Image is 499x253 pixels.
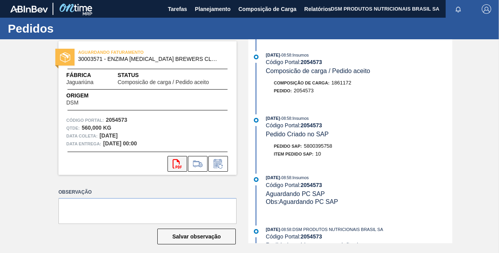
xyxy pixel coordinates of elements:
strong: [DATE] 00:00 [103,140,137,147]
span: Obs: Aguardando PC SAP [266,198,338,205]
span: Planejamento [195,4,231,14]
h1: Pedidos [8,24,147,33]
span: Status [118,71,229,79]
img: atual [254,177,259,182]
span: Data entrega: [66,140,101,148]
span: Data coleta: [66,132,98,140]
img: atual [254,229,259,234]
span: Composição de Carga [239,4,297,14]
span: Composição de Carga : [274,81,330,85]
strong: 2054573 [300,122,322,128]
strong: 2054573 [300,233,322,240]
span: Pedido SAP: [274,144,302,148]
strong: 2054573 [300,59,322,65]
label: Observação [58,187,237,198]
span: 1861172 [331,80,351,86]
span: [DATE] [266,175,280,180]
span: DSM [66,100,78,106]
span: Pedido : [274,88,292,93]
span: Origem [66,92,101,100]
div: Ir para Composição de Carga [188,156,208,172]
span: Composicão de carga / Pedido aceito [266,68,370,74]
span: : Insumos [291,175,309,180]
div: Código Portal: [266,59,452,65]
span: : Insumos [291,116,309,121]
span: 10 [315,151,321,157]
span: [DATE] [266,53,280,57]
img: Logout [482,4,491,14]
span: Aguardando PC SAP [266,191,325,197]
div: Informar alteração no pedido [208,156,228,172]
div: Código Portal: [266,122,452,128]
span: Relatórios [304,4,331,14]
span: Composicão de carga / Pedido aceito [118,79,209,85]
span: Pedido inserido na composição de carga [266,242,379,249]
span: : DSM PRODUTOS NUTRICIONAIS BRASIL SA [291,227,383,232]
div: Abrir arquivo PDF [168,156,187,172]
img: atual [254,118,259,123]
div: Código Portal: [266,182,452,188]
strong: 2054573 [300,182,322,188]
span: Fábrica [66,71,118,79]
span: [DATE] [266,116,280,121]
img: TNhmsLtSVTkK8tSr43FrP2fwEKptu5GPRR3wAAAABJRU5ErkJggg== [10,5,48,13]
button: Salvar observação [157,229,236,244]
span: - 08:58 [280,53,291,57]
img: status [60,52,70,62]
span: [DATE] [266,227,280,232]
span: - 08:58 [280,227,291,232]
span: Pedido Criado no SAP [266,131,329,137]
button: Notificações [446,4,471,15]
span: - 08:58 [280,116,291,121]
span: 30003571 - ENZIMA PROTEASE BREWERS CLAREX [78,56,220,62]
span: Código Portal: [66,116,104,124]
strong: [DATE] [100,132,118,139]
span: 2054573 [294,88,314,93]
strong: 2054573 [106,117,127,123]
span: 5800395758 [304,143,332,149]
span: Jaguariúna [66,79,93,85]
span: Item pedido SAP: [274,152,313,156]
strong: 560,000 KG [82,125,111,131]
span: AGUARDANDO FATURAMENTO [78,48,188,56]
span: Tarefas [168,4,187,14]
img: atual [254,55,259,59]
span: : Insumos [291,53,309,57]
span: - 08:58 [280,176,291,180]
div: Código Portal: [266,233,452,240]
span: Qtde : [66,124,80,132]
